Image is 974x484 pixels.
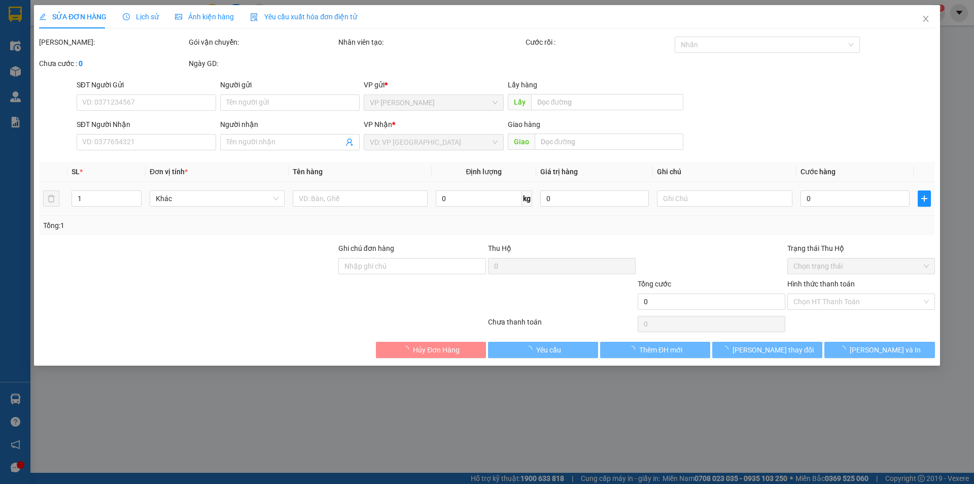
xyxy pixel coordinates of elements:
div: Tổng: 1 [43,220,376,231]
span: Lấy [508,94,531,110]
div: Người gửi [220,79,360,90]
input: Dọc đường [531,94,683,110]
span: Tên hàng [293,168,323,176]
div: Chưa cước : [39,58,187,69]
span: loading [402,346,413,353]
div: [PERSON_NAME]: [39,37,187,48]
button: Thêm ĐH mới [600,342,710,358]
button: Hủy Đơn Hàng [376,342,486,358]
b: 0 [79,59,83,68]
span: Giá trị hàng [540,168,578,176]
label: Ghi chú đơn hàng [338,244,394,252]
span: Đơn vị tính [150,168,188,176]
div: Ngày GD: [189,58,336,69]
span: [PERSON_NAME] và In [850,344,921,356]
span: loading [628,346,639,353]
span: Giao [508,134,535,150]
span: Chọn trạng thái [793,259,929,274]
span: plus [918,195,930,203]
button: delete [43,190,59,207]
span: VP Nhận [364,120,393,128]
div: SĐT Người Nhận [77,119,216,130]
span: picture [175,13,182,20]
span: Ảnh kiện hàng [175,13,234,21]
label: Hình thức thanh toán [787,280,855,288]
span: close [922,15,930,23]
div: Người nhận [220,119,360,130]
span: Lịch sử [123,13,159,21]
span: loading [525,346,536,353]
span: kg [522,190,532,207]
span: Khác [156,191,279,206]
span: clock-circle [123,13,130,20]
span: loading [721,346,733,353]
span: Cước hàng [801,168,836,176]
span: Yêu cầu xuất hóa đơn điện tử [250,13,357,21]
span: Tổng cước [638,280,671,288]
span: Thêm ĐH mới [639,344,682,356]
button: plus [918,190,931,207]
input: Ghi chú đơn hàng [338,258,486,274]
span: Lấy hàng [508,81,537,89]
div: Trạng thái Thu Hộ [787,243,935,254]
div: Nhân viên tạo: [338,37,524,48]
span: Hủy Đơn Hàng [413,344,460,356]
div: Cước rồi : [526,37,673,48]
input: VD: Bàn, Ghế [293,190,428,207]
span: VP Phan Rang [370,95,498,110]
button: [PERSON_NAME] thay đổi [712,342,822,358]
div: SĐT Người Gửi [77,79,216,90]
span: [PERSON_NAME] thay đổi [733,344,814,356]
img: icon [250,13,258,21]
input: Dọc đường [535,134,683,150]
span: Yêu cầu [536,344,561,356]
div: Chưa thanh toán [487,316,637,334]
div: Gói vận chuyển: [189,37,336,48]
span: Giao hàng [508,120,540,128]
span: loading [839,346,850,353]
button: [PERSON_NAME] và In [825,342,935,358]
input: Ghi Chú [657,190,792,207]
button: Close [912,5,940,34]
span: SỬA ĐƠN HÀNG [39,13,107,21]
th: Ghi chú [653,162,796,182]
span: edit [39,13,46,20]
span: Định lượng [466,168,502,176]
span: Thu Hộ [488,244,511,252]
div: VP gửi [364,79,504,90]
span: SL [72,168,80,176]
button: Yêu cầu [488,342,598,358]
span: user-add [346,138,354,146]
